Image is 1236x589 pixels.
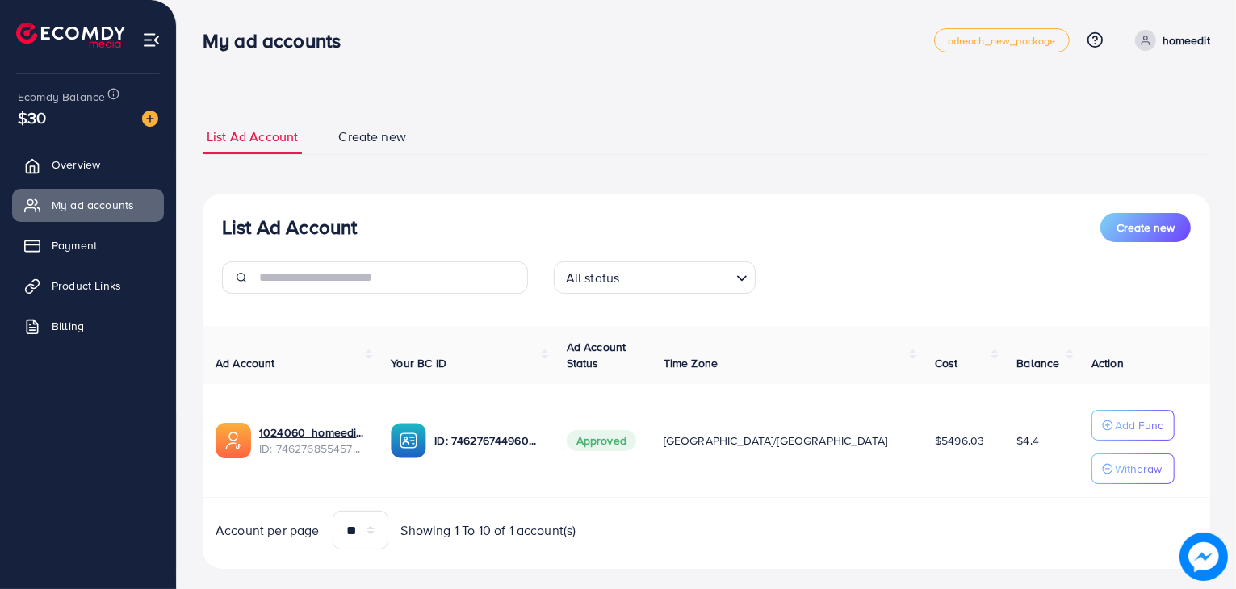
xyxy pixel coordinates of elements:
[1179,533,1228,581] img: image
[1091,453,1175,484] button: Withdraw
[1016,355,1059,371] span: Balance
[664,355,718,371] span: Time Zone
[203,29,354,52] h3: My ad accounts
[948,36,1056,46] span: adreach_new_package
[216,423,251,458] img: ic-ads-acc.e4c84228.svg
[391,423,426,458] img: ic-ba-acc.ded83a64.svg
[52,157,100,173] span: Overview
[401,521,576,540] span: Showing 1 To 10 of 1 account(s)
[207,127,298,146] span: List Ad Account
[12,310,164,342] a: Billing
[12,229,164,261] a: Payment
[338,127,406,146] span: Create new
[554,261,756,294] div: Search for option
[935,355,958,371] span: Cost
[52,278,121,294] span: Product Links
[216,521,320,540] span: Account per page
[1117,219,1175,236] span: Create new
[12,269,164,302] a: Product Links
[12,148,164,181] a: Overview
[624,263,729,290] input: Search for option
[18,89,105,105] span: Ecomdy Balance
[222,215,357,239] h3: List Ad Account
[1115,416,1164,435] p: Add Fund
[1129,30,1210,51] a: homeedit
[216,355,275,371] span: Ad Account
[259,441,365,457] span: ID: 7462768554572742672
[563,266,623,290] span: All status
[259,424,365,457] div: <span class='underline'>1024060_homeedit7_1737561213516</span></br>7462768554572742672
[16,23,125,48] img: logo
[12,189,164,221] a: My ad accounts
[567,339,626,371] span: Ad Account Status
[52,197,134,213] span: My ad accounts
[935,432,984,449] span: $5496.03
[1016,432,1039,449] span: $4.4
[259,424,365,441] a: 1024060_homeedit7_1737561213516
[1115,459,1162,478] p: Withdraw
[52,318,84,334] span: Billing
[52,237,97,253] span: Payment
[934,28,1070,52] a: adreach_new_package
[391,355,446,371] span: Your BC ID
[434,431,540,450] p: ID: 7462767449604177937
[1091,410,1175,441] button: Add Fund
[1100,213,1191,242] button: Create new
[664,432,888,449] span: [GEOGRAPHIC_DATA]/[GEOGRAPHIC_DATA]
[142,31,161,49] img: menu
[142,111,158,127] img: image
[18,106,46,129] span: $30
[1091,355,1124,371] span: Action
[567,430,636,451] span: Approved
[1163,31,1210,50] p: homeedit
